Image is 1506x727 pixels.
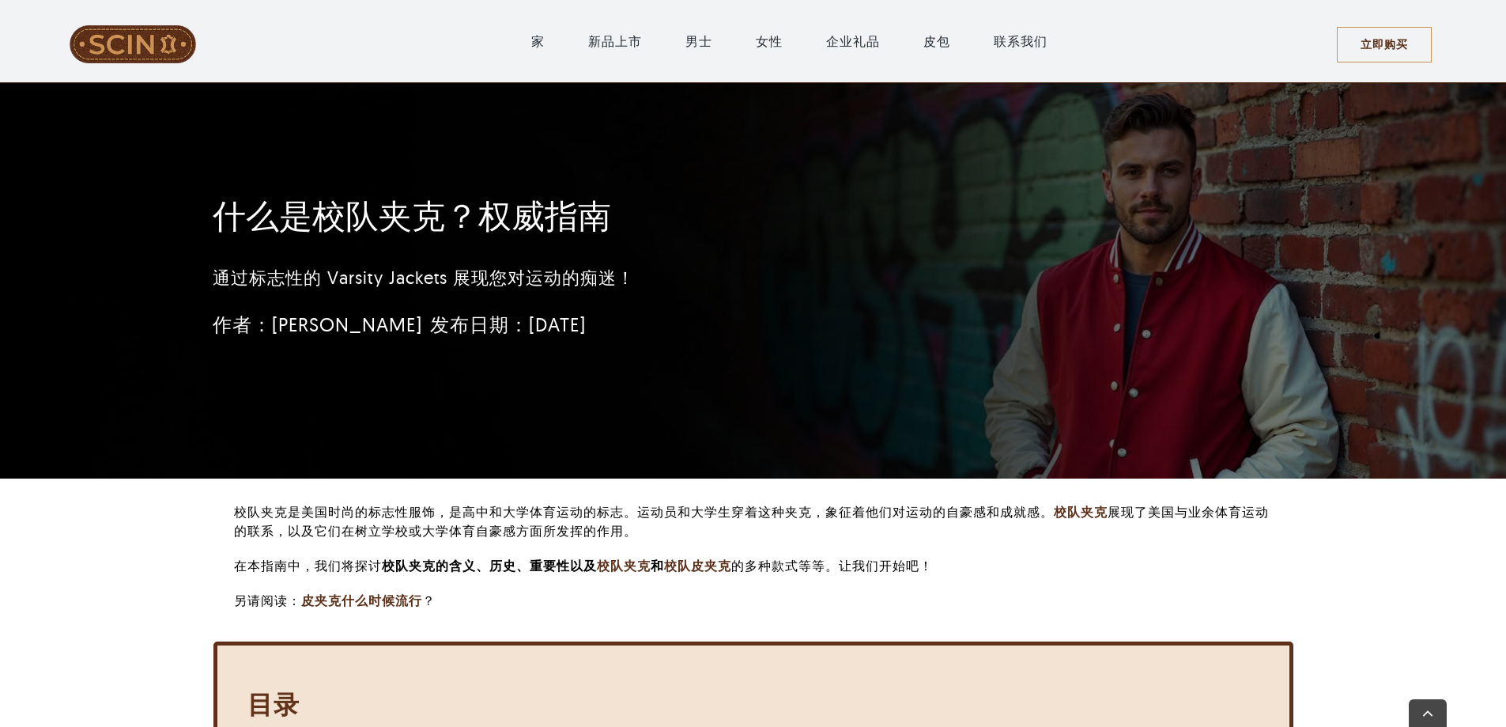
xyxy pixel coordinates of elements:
[826,33,880,49] font: 企业礼品
[449,558,489,574] font: 含义、
[272,312,422,336] a: [PERSON_NAME]
[213,267,635,289] font: 通过标志性的 Varsity Jackets 展现您对运动的痴迷！
[994,32,1047,51] a: 联系我们
[213,195,611,237] font: 什么是校队夹克？权威指南
[382,558,449,574] font: 校队夹克的
[234,593,301,608] font: 另请阅读：
[234,504,1054,520] font: 校队夹克是美国时尚的标志性服饰，是高中和大学体育运动的标志。运动员和大学生穿着这种夹克，象征着他们对运动的自豪感和成就感。
[731,558,933,574] font: 的多种款式等等。让我们开始吧！
[247,688,300,720] font: 目录
[243,16,1337,66] nav: 主菜单
[1054,504,1108,520] a: 校队夹克
[588,33,642,49] font: 新品上市
[685,32,712,51] a: 男士
[597,558,651,574] a: 校队夹克
[1337,27,1432,62] a: 立即购买
[664,558,731,574] a: 校队皮夹克
[651,558,664,574] font: 和
[994,33,1047,49] font: 联系我们
[430,312,586,336] font: 发布日期：[DATE]
[756,33,783,49] font: 女性
[422,593,436,608] font: ？
[234,558,382,574] font: 在本指南中，我们将探讨
[756,32,783,51] a: 女性
[531,32,545,51] a: 家
[301,593,422,608] a: 皮夹克什么时候流行
[826,32,880,51] a: 企业礼品
[588,32,642,51] a: 新品上市
[1361,37,1408,51] font: 立即购买
[923,32,950,51] a: 皮包
[685,33,712,49] font: 男士
[489,558,597,574] font: 历史、重要性以及
[923,33,950,49] font: 皮包
[531,33,545,49] font: 家
[213,312,272,336] font: 作者：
